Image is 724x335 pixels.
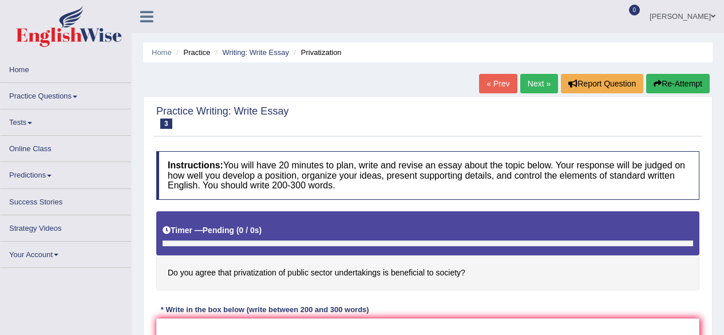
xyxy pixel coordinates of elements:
[259,226,262,235] b: )
[160,119,172,129] span: 3
[222,48,289,57] a: Writing: Write Essay
[168,160,223,170] b: Instructions:
[561,74,643,93] button: Report Question
[1,162,131,184] a: Predictions
[1,215,131,238] a: Strategy Videos
[156,106,288,129] h2: Practice Writing: Write Essay
[203,226,234,235] b: Pending
[1,189,131,211] a: Success Stories
[239,226,259,235] b: 0 / 0s
[1,57,131,79] a: Home
[291,47,342,58] li: Privatization
[520,74,558,93] a: Next »
[152,48,172,57] a: Home
[156,305,373,316] div: * Write in the box below (write between 200 and 300 words)
[163,226,262,235] h5: Timer —
[156,151,699,200] h4: You will have 20 minutes to plan, write and revise an essay about the topic below. Your response ...
[1,83,131,105] a: Practice Questions
[173,47,210,58] li: Practice
[1,136,131,158] a: Online Class
[236,226,239,235] b: (
[1,109,131,132] a: Tests
[1,242,131,264] a: Your Account
[479,74,517,93] a: « Prev
[646,74,710,93] button: Re-Attempt
[629,5,640,15] span: 0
